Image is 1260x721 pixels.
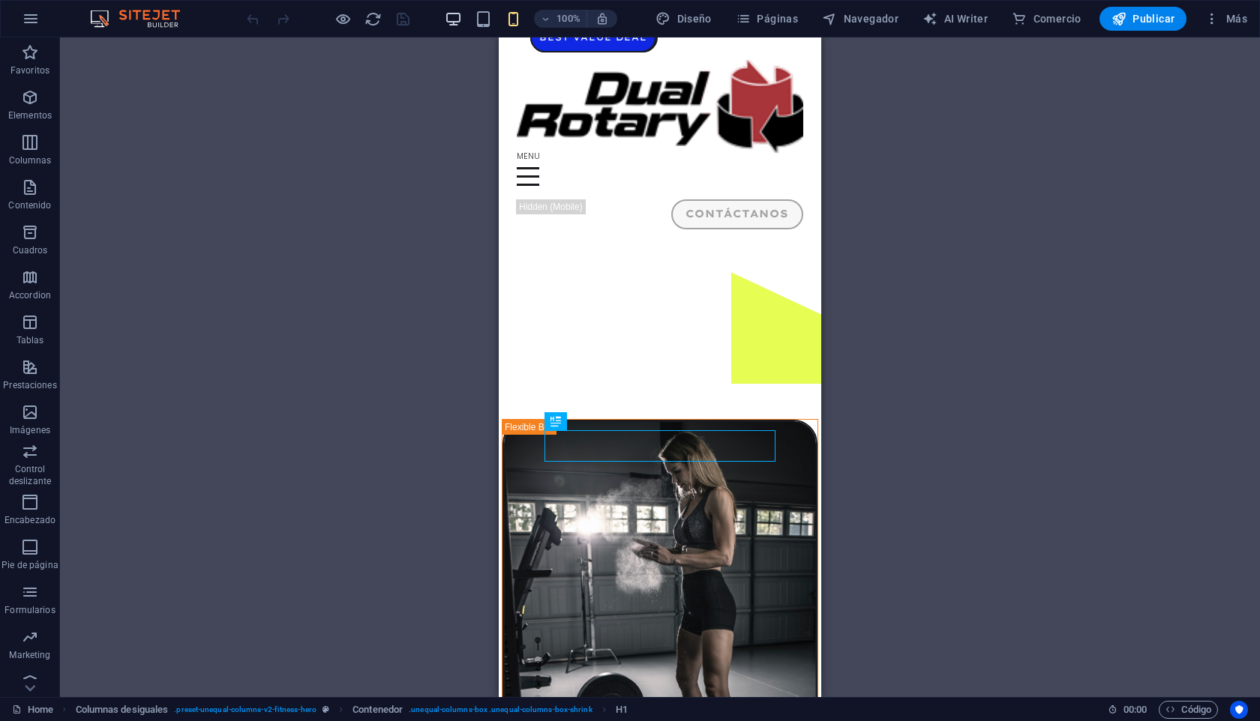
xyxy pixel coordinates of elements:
p: Elementos [8,109,52,121]
button: 100% [534,10,587,28]
button: Comercio [1006,7,1087,31]
span: Haz clic para seleccionar y doble clic para editar [76,701,169,719]
span: Publicar [1111,11,1175,26]
p: Accordion [9,289,51,301]
p: Columnas [9,154,52,166]
button: Usercentrics [1230,701,1248,719]
span: Más [1204,11,1247,26]
button: Diseño [649,7,718,31]
span: Diseño [655,11,712,26]
p: Pie de página [1,559,58,571]
p: Formularios [4,604,55,616]
i: Volver a cargar página [364,10,382,28]
p: Cuadros [13,244,48,256]
span: : [1134,704,1136,715]
span: . unequal-columns-box .unequal-columns-box-shrink [409,701,592,719]
button: Navegador [816,7,904,31]
h6: 100% [556,10,580,28]
span: Código [1165,701,1211,719]
button: AI Writer [916,7,994,31]
a: Haz clic para cancelar la selección y doble clic para abrir páginas [12,701,53,719]
button: reload [364,10,382,28]
span: Haz clic para seleccionar y doble clic para editar [352,701,403,719]
img: Editor Logo [86,10,199,28]
button: Publicar [1099,7,1187,31]
button: Más [1198,7,1253,31]
p: Contenido [8,199,51,211]
span: Páginas [736,11,798,26]
button: Código [1159,701,1218,719]
p: Encabezado [4,514,55,526]
p: Marketing [9,649,50,661]
h6: Tiempo de la sesión [1108,701,1147,719]
span: . preset-unequal-columns-v2-fitness-hero [174,701,316,719]
p: Favoritos [10,64,49,76]
span: Navegador [822,11,898,26]
span: 00 00 [1123,701,1147,719]
p: Tablas [16,334,44,346]
div: Diseño (Ctrl+Alt+Y) [649,7,718,31]
button: Páginas [730,7,804,31]
p: Imágenes [10,424,50,436]
span: AI Writer [922,11,988,26]
span: Haz clic para seleccionar y doble clic para editar [616,701,628,719]
p: Prestaciones [3,379,56,391]
span: Comercio [1012,11,1081,26]
i: Este elemento es un preajuste personalizable [322,705,329,714]
button: Haz clic para salir del modo de previsualización y seguir editando [334,10,352,28]
nav: breadcrumb [76,701,628,719]
i: Al redimensionar, ajustar el nivel de zoom automáticamente para ajustarse al dispositivo elegido. [595,12,609,25]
